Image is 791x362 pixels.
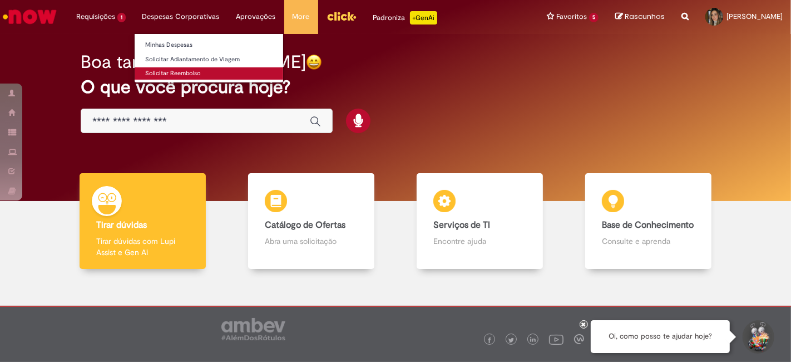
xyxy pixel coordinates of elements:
[58,173,227,270] a: Tirar dúvidas Tirar dúvidas com Lupi Assist e Gen Ai
[508,337,514,343] img: logo_footer_twitter.png
[76,11,115,22] span: Requisições
[227,173,396,270] a: Catálogo de Ofertas Abra uma solicitação
[96,219,147,231] b: Tirar dúvidas
[625,11,665,22] span: Rascunhos
[265,219,345,231] b: Catálogo de Ofertas
[615,12,665,22] a: Rascunhos
[96,236,190,258] p: Tirar dúvidas com Lupi Assist e Gen Ai
[135,39,283,51] a: Minhas Despesas
[591,320,730,353] div: Oi, como posso te ajudar hoje?
[556,11,587,22] span: Favoritos
[1,6,58,28] img: ServiceNow
[327,8,357,25] img: click_logo_yellow_360x200.png
[135,53,283,66] a: Solicitar Adiantamento de Viagem
[81,52,306,72] h2: Boa tarde, [PERSON_NAME]
[602,219,694,231] b: Base de Conhecimento
[589,13,599,22] span: 5
[396,173,564,270] a: Serviços de TI Encontre ajuda
[265,236,358,247] p: Abra uma solicitação
[142,11,220,22] span: Despesas Corporativas
[433,236,527,247] p: Encontre ajuda
[134,33,284,83] ul: Despesas Corporativas
[135,67,283,80] a: Solicitar Reembolso
[117,13,126,22] span: 1
[574,334,584,344] img: logo_footer_workplace.png
[221,318,285,340] img: logo_footer_ambev_rotulo_gray.png
[306,54,322,70] img: happy-face.png
[549,332,563,346] img: logo_footer_youtube.png
[373,11,437,25] div: Padroniza
[602,236,695,247] p: Consulte e aprenda
[726,12,783,21] span: [PERSON_NAME]
[741,320,774,354] button: Iniciar Conversa de Suporte
[293,11,310,22] span: More
[564,173,733,270] a: Base de Conhecimento Consulte e aprenda
[410,11,437,25] p: +GenAi
[530,337,536,344] img: logo_footer_linkedin.png
[81,77,710,97] h2: O que você procura hoje?
[236,11,276,22] span: Aprovações
[433,219,490,231] b: Serviços de TI
[487,337,492,343] img: logo_footer_facebook.png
